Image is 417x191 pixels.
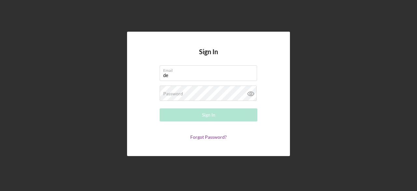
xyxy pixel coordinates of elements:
label: Password [163,91,183,96]
button: Sign In [160,108,257,121]
h4: Sign In [199,48,218,65]
a: Forgot Password? [190,134,227,140]
div: Sign In [202,108,215,121]
label: Email [163,66,257,73]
